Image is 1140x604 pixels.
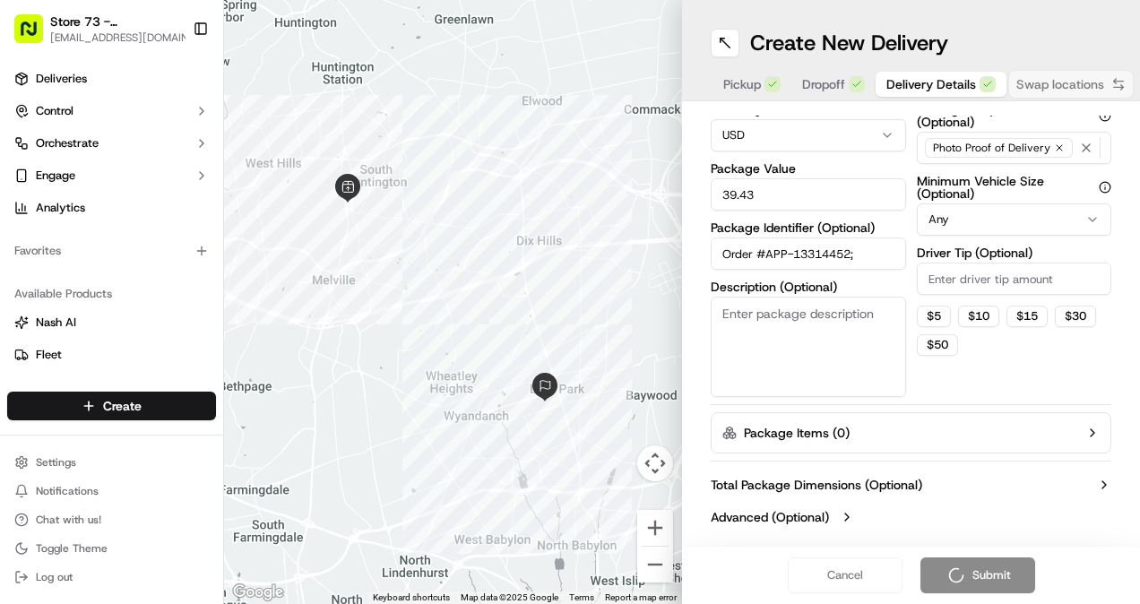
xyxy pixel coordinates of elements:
button: Store 73 - [GEOGRAPHIC_DATA] ([GEOGRAPHIC_DATA]) (Just Salad) [50,13,183,30]
a: Nash AI [14,315,209,331]
button: Control [7,97,216,125]
div: 📗 [18,261,32,275]
button: Settings [7,450,216,475]
a: Powered byPylon [126,302,217,316]
img: Google [229,581,288,604]
a: Report a map error [605,592,677,602]
span: Control [36,103,73,119]
div: We're available if you need us! [61,188,227,203]
a: Terms (opens in new tab) [569,592,594,602]
input: Enter package value [711,178,906,211]
button: $15 [1006,306,1048,327]
span: Create [103,397,142,415]
button: Keyboard shortcuts [373,591,450,604]
button: Nash AI [7,308,216,337]
label: Package Requirements (Optional) [917,103,1112,128]
label: Package Identifier (Optional) [711,221,906,234]
label: Advanced (Optional) [711,508,829,526]
span: Deliveries [36,71,87,87]
button: Package Requirements (Optional) [1099,109,1111,122]
div: Available Products [7,280,216,308]
button: $50 [917,334,958,356]
span: Dropoff [802,75,845,93]
span: Photo Proof of Delivery [933,141,1050,155]
span: Orchestrate [36,135,99,151]
div: Start new chat [61,170,294,188]
button: Toggle Theme [7,536,216,561]
label: Driver Tip (Optional) [917,246,1112,259]
label: Currency [711,103,906,116]
button: $5 [917,306,951,327]
div: 💻 [151,261,166,275]
input: Enter driver tip amount [917,263,1112,295]
a: Fleet [14,347,209,363]
span: Settings [36,455,76,470]
button: $10 [958,306,999,327]
button: [EMAIL_ADDRESS][DOMAIN_NAME] [50,30,203,45]
button: Photo Proof of Delivery [917,132,1112,164]
input: Enter package identifier [711,237,906,270]
div: Favorites [7,237,216,265]
span: Pickup [723,75,761,93]
button: Notifications [7,479,216,504]
a: Deliveries [7,65,216,93]
a: 💻API Documentation [144,252,295,284]
button: Zoom in [637,510,673,546]
p: Welcome 👋 [18,71,326,99]
button: $30 [1055,306,1096,327]
h1: Create New Delivery [750,29,948,57]
button: Package Items (0) [711,412,1111,453]
img: 1736555255976-a54dd68f-1ca7-489b-9aae-adbdc363a1c4 [18,170,50,203]
button: Engage [7,161,216,190]
span: Analytics [36,200,85,216]
span: Toggle Theme [36,541,108,556]
span: Fleet [36,347,62,363]
label: Description (Optional) [711,280,906,293]
input: Got a question? Start typing here... [47,115,323,134]
label: Package Items ( 0 ) [744,424,850,442]
button: Orchestrate [7,129,216,158]
button: Store 73 - [GEOGRAPHIC_DATA] ([GEOGRAPHIC_DATA]) (Just Salad)[EMAIL_ADDRESS][DOMAIN_NAME] [7,7,186,50]
button: Advanced (Optional) [711,508,1111,526]
a: 📗Knowledge Base [11,252,144,284]
span: Nash AI [36,315,76,331]
button: Fleet [7,341,216,369]
label: Package Value [711,162,906,175]
span: Delivery Details [886,75,976,93]
label: Total Package Dimensions (Optional) [711,476,922,494]
label: Minimum Vehicle Size (Optional) [917,175,1112,200]
span: Notifications [36,484,99,498]
button: Minimum Vehicle Size (Optional) [1099,181,1111,194]
button: Map camera controls [637,445,673,481]
img: Nash [18,17,54,53]
a: Open this area in Google Maps (opens a new window) [229,581,288,604]
span: Log out [36,570,73,584]
button: Chat with us! [7,507,216,532]
button: Zoom out [637,547,673,582]
button: Log out [7,565,216,590]
a: Analytics [7,194,216,222]
span: API Documentation [169,259,288,277]
span: Map data ©2025 Google [461,592,558,602]
button: Start new chat [305,176,326,197]
button: Total Package Dimensions (Optional) [711,476,1111,494]
button: Create [7,392,216,420]
span: Pylon [178,303,217,316]
span: Chat with us! [36,513,101,527]
span: Knowledge Base [36,259,137,277]
span: Engage [36,168,75,184]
